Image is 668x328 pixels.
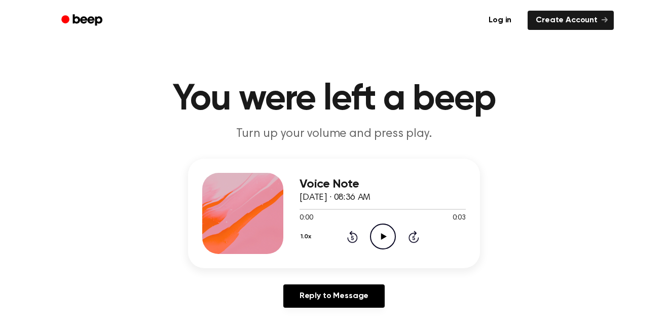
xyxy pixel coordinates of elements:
h3: Voice Note [300,177,466,191]
button: 1.0x [300,228,315,245]
span: 0:00 [300,213,313,224]
a: Beep [54,11,112,30]
a: Create Account [528,11,614,30]
a: Log in [478,9,522,32]
p: Turn up your volume and press play. [139,126,529,142]
a: Reply to Message [283,284,385,308]
span: 0:03 [453,213,466,224]
span: [DATE] · 08:36 AM [300,193,370,202]
h1: You were left a beep [75,81,593,118]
